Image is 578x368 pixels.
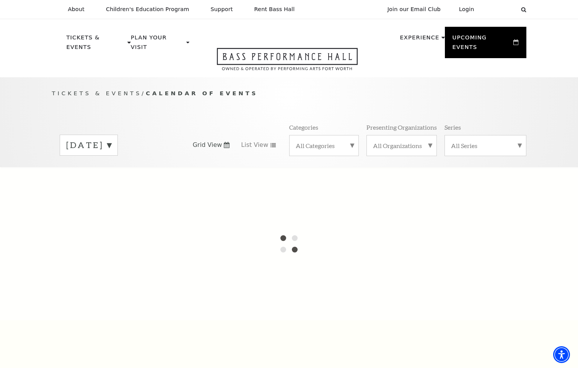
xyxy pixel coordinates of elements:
span: Calendar of Events [146,90,258,96]
p: Plan Your Visit [131,33,184,56]
select: Select: [487,6,514,13]
span: Grid View [193,141,222,149]
p: Children's Education Program [106,6,189,13]
p: Upcoming Events [453,33,512,56]
span: Tickets & Events [52,90,142,96]
p: Tickets & Events [67,33,126,56]
p: Categories [289,123,318,131]
span: List View [241,141,268,149]
div: Accessibility Menu [553,346,570,363]
p: Rent Bass Hall [254,6,295,13]
label: All Categories [296,142,352,150]
label: [DATE] [66,139,111,151]
label: All Series [451,142,520,150]
p: Presenting Organizations [366,123,437,131]
p: Support [211,6,233,13]
p: About [68,6,85,13]
p: / [52,89,526,98]
p: Series [444,123,461,131]
label: All Organizations [373,142,430,150]
p: Experience [400,33,439,47]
